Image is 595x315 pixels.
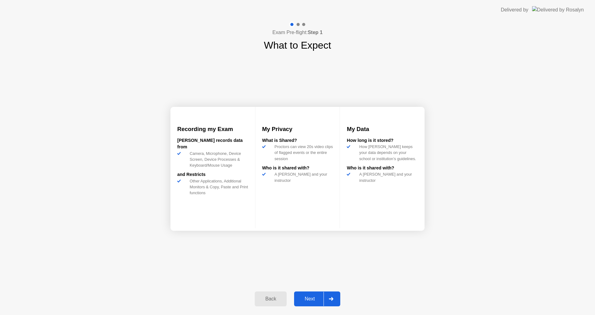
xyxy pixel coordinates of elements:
[272,29,323,36] h4: Exam Pre-flight:
[272,171,333,183] div: A [PERSON_NAME] and your instructor
[257,296,285,302] div: Back
[296,296,324,302] div: Next
[501,6,528,14] div: Delivered by
[308,30,323,35] b: Step 1
[347,165,418,172] div: Who is it shared with?
[187,178,248,196] div: Other Applications, Additional Monitors & Copy, Paste and Print functions
[347,137,418,144] div: How long is it stored?
[177,171,248,178] div: and Restricts
[264,38,331,53] h1: What to Expect
[177,137,248,151] div: [PERSON_NAME] records data from
[357,171,418,183] div: A [PERSON_NAME] and your instructor
[262,165,333,172] div: Who is it shared with?
[357,144,418,162] div: How [PERSON_NAME] keeps your data depends on your school or institution’s guidelines.
[294,291,340,306] button: Next
[177,125,248,133] h3: Recording my Exam
[532,6,584,13] img: Delivered by Rosalyn
[347,125,418,133] h3: My Data
[262,125,333,133] h3: My Privacy
[272,144,333,162] div: Proctors can view 20s video clips of flagged events or the entire session
[187,151,248,168] div: Camera, Microphone, Device Screen, Device Processes & Keyboard/Mouse Usage
[255,291,287,306] button: Back
[262,137,333,144] div: What is Shared?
